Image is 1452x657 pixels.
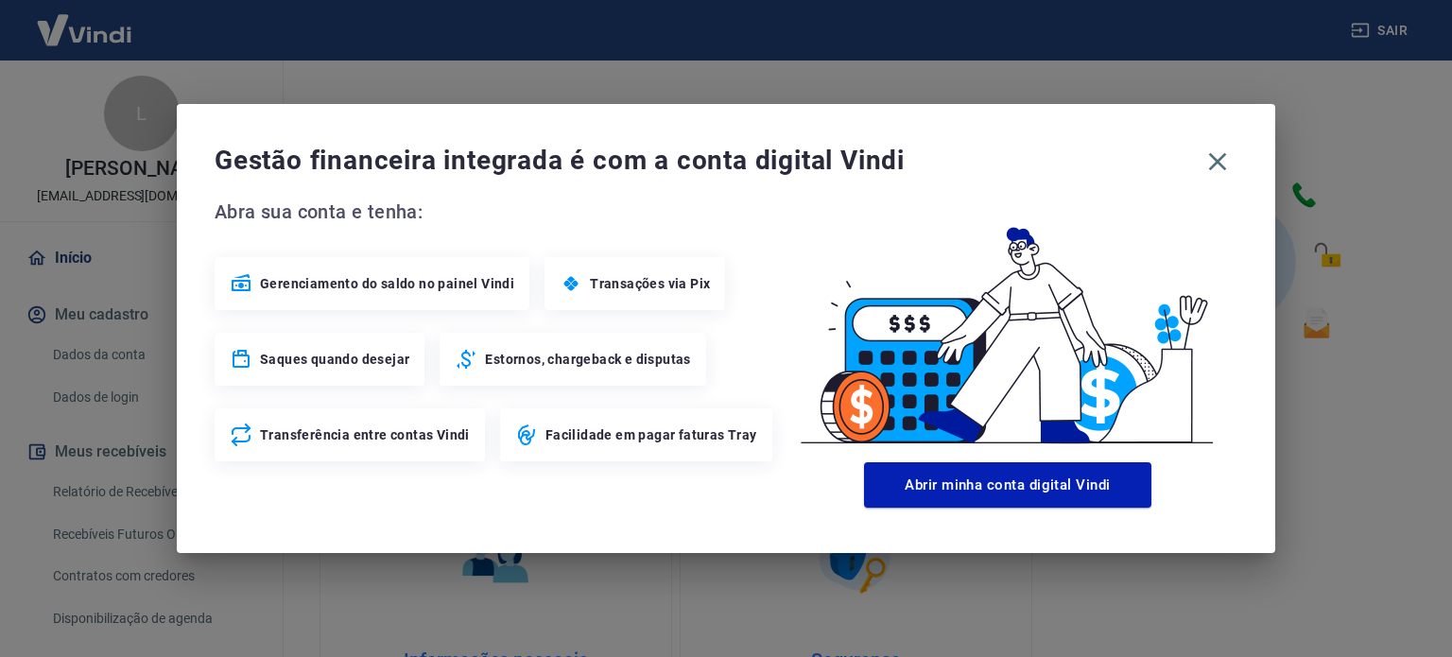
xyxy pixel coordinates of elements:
span: Abra sua conta e tenha: [215,197,778,227]
span: Saques quando desejar [260,350,409,369]
span: Gestão financeira integrada é com a conta digital Vindi [215,142,1198,180]
span: Estornos, chargeback e disputas [485,350,690,369]
button: Abrir minha conta digital Vindi [864,462,1151,508]
span: Transferência entre contas Vindi [260,425,470,444]
span: Gerenciamento do saldo no painel Vindi [260,274,514,293]
span: Facilidade em pagar faturas Tray [545,425,757,444]
span: Transações via Pix [590,274,710,293]
img: Good Billing [778,197,1237,455]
